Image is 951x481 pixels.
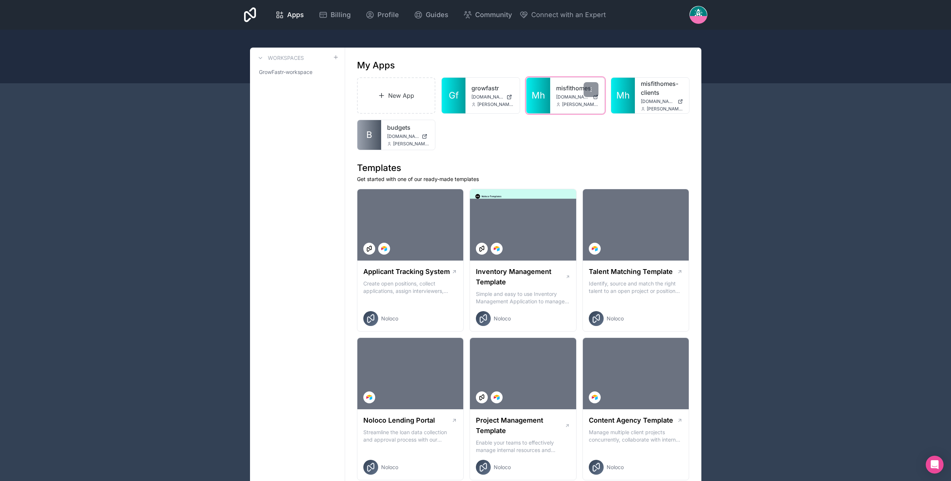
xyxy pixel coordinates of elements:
span: Community [475,10,512,20]
h1: Talent Matching Template [589,267,673,277]
p: Get started with one of our ready-made templates [357,175,689,183]
a: B [357,120,381,150]
h1: Inventory Management Template [476,267,565,287]
a: [DOMAIN_NAME] [387,133,429,139]
span: [DOMAIN_NAME] [471,94,503,100]
button: Connect with an Expert [519,10,606,20]
a: GrowFastr-workspace [256,65,339,79]
a: [DOMAIN_NAME] [471,94,514,100]
span: Mh [616,90,630,101]
p: Streamline the loan data collection and approval process with our Lending Portal template. [363,429,458,443]
a: New App [357,77,436,114]
span: [PERSON_NAME][EMAIL_ADDRESS][DOMAIN_NAME] [647,106,683,112]
span: Noloco [607,464,624,471]
span: [DOMAIN_NAME] [387,133,419,139]
img: Airtable Logo [494,394,500,400]
span: GrowFastr-workspace [259,68,312,76]
a: misfithomes [556,84,598,93]
span: Apps [287,10,304,20]
span: B [366,129,372,141]
img: Airtable Logo [381,246,387,252]
span: Noloco [607,315,624,322]
a: growfastr [471,84,514,93]
h1: Noloco Lending Portal [363,415,435,426]
p: Simple and easy to use Inventory Management Application to manage your stock, orders and Manufact... [476,290,570,305]
span: Noloco [381,464,398,471]
span: [PERSON_NAME][EMAIL_ADDRESS][DOMAIN_NAME] [393,141,429,147]
span: [DOMAIN_NAME] [556,94,590,100]
span: Gf [449,90,459,101]
span: Guides [426,10,448,20]
span: [DOMAIN_NAME] [641,99,675,104]
span: Profile [377,10,399,20]
a: Apps [269,7,310,23]
a: Guides [408,7,454,23]
span: Billing [331,10,351,20]
a: budgets [387,123,429,132]
a: misfithomes-clients [641,79,683,97]
img: Airtable Logo [366,394,372,400]
div: Open Intercom Messenger [926,456,944,474]
h1: Templates [357,162,689,174]
span: Noloco [494,464,511,471]
span: Connect with an Expert [531,10,606,20]
a: Billing [313,7,357,23]
span: Mh [532,90,545,101]
h3: Workspaces [268,54,304,62]
span: [PERSON_NAME][EMAIL_ADDRESS][DOMAIN_NAME] [477,101,514,107]
img: Airtable Logo [592,246,598,252]
img: Airtable Logo [494,246,500,252]
span: Noloco [381,315,398,322]
a: Workspaces [256,54,304,62]
h1: Applicant Tracking System [363,267,450,277]
a: Mh [611,78,635,113]
p: Identify, source and match the right talent to an open project or position with our Talent Matchi... [589,280,683,295]
p: Manage multiple client projects concurrently, collaborate with internal and external stakeholders... [589,429,683,443]
a: [DOMAIN_NAME] [556,94,598,100]
h1: Content Agency Template [589,415,673,426]
a: [DOMAIN_NAME] [641,99,683,104]
p: Enable your teams to effectively manage internal resources and execute client projects on time. [476,439,570,454]
h1: Project Management Template [476,415,565,436]
a: Community [457,7,518,23]
p: Create open positions, collect applications, assign interviewers, centralise candidate feedback a... [363,280,458,295]
a: Mh [526,78,550,113]
span: [PERSON_NAME][EMAIL_ADDRESS][DOMAIN_NAME] [562,101,598,107]
a: Gf [442,78,465,113]
img: Airtable Logo [592,394,598,400]
span: Noloco [494,315,511,322]
a: Profile [360,7,405,23]
h1: My Apps [357,59,395,71]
